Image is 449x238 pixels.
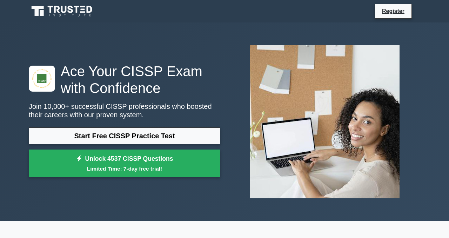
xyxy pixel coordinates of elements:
[29,102,220,119] p: Join 10,000+ successful CISSP professionals who boosted their careers with our proven system.
[29,63,220,97] h1: Ace Your CISSP Exam with Confidence
[378,7,409,15] a: Register
[29,150,220,178] a: Unlock 4537 CISSP QuestionsLimited Time: 7-day free trial!
[38,165,212,173] small: Limited Time: 7-day free trial!
[29,127,220,144] a: Start Free CISSP Practice Test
